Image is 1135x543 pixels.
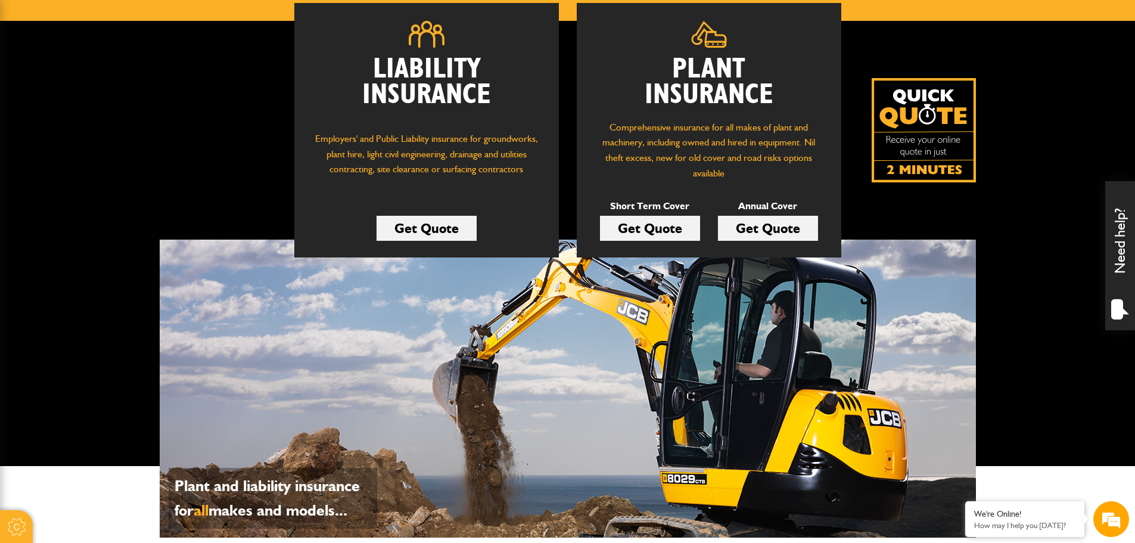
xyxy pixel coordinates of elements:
a: Get Quote [600,216,700,241]
p: Employers' and Public Liability insurance for groundworks, plant hire, light civil engineering, d... [312,131,541,188]
a: Get Quote [718,216,818,241]
p: Comprehensive insurance for all makes of plant and machinery, including owned and hired in equipm... [595,120,823,181]
span: all [194,501,209,520]
p: Short Term Cover [600,198,700,214]
div: We're Online! [974,509,1075,519]
p: Annual Cover [718,198,818,214]
h2: Liability Insurance [312,57,541,120]
p: How may I help you today? [974,521,1075,530]
a: Get Quote [377,216,477,241]
img: Quick Quote [872,78,976,182]
p: Plant and liability insurance for makes and models... [175,474,371,523]
div: Need help? [1105,181,1135,330]
a: Get your insurance quote isn just 2-minutes [872,78,976,182]
h2: Plant Insurance [595,57,823,108]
